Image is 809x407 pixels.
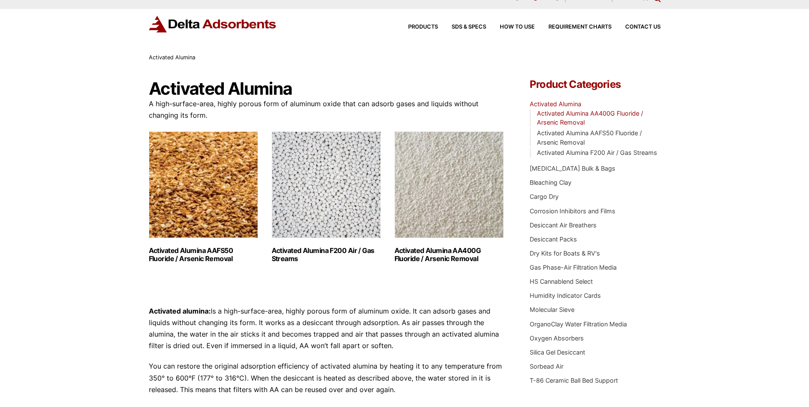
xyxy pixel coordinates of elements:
[530,320,627,328] a: OrganoClay Water Filtration Media
[530,278,593,285] a: HS Cannablend Select
[394,131,504,238] img: Activated Alumina AA400G Fluoride / Arsenic Removal
[530,179,571,186] a: Bleaching Clay
[530,250,600,257] a: Dry Kits for Boats & RV's
[149,131,258,238] img: Activated Alumina AAFS50 Fluoride / Arsenic Removal
[394,24,438,30] a: Products
[149,247,258,263] h2: Activated Alumina AAFS50 Fluoride / Arsenic Removal
[394,131,504,263] a: Visit product category Activated Alumina AA400G Fluoride / Arsenic Removal
[149,79,505,98] h1: Activated Alumina
[530,235,577,243] a: Desiccant Packs
[149,98,505,121] p: A high-surface-area, highly porous form of aluminum oxide that can adsorb gases and liquids witho...
[149,307,211,315] strong: Activated alumina:
[530,207,615,215] a: Corrosion Inhibitors and Films
[272,247,381,263] h2: Activated Alumina F200 Air / Gas Streams
[537,129,642,146] a: Activated Alumina AAFS50 Fluoride / Arsenic Removal
[530,264,617,271] a: Gas Phase-Air Filtration Media
[530,79,660,90] h4: Product Categories
[548,24,612,30] span: Requirement Charts
[625,24,661,30] span: Contact Us
[272,131,381,238] img: Activated Alumina F200 Air / Gas Streams
[530,100,581,108] a: Activated Alumina
[530,221,597,229] a: Desiccant Air Breathers
[535,24,612,30] a: Requirement Charts
[530,306,574,313] a: Molecular Sieve
[149,16,277,32] img: Delta Adsorbents
[149,131,258,263] a: Visit product category Activated Alumina AAFS50 Fluoride / Arsenic Removal
[530,165,615,172] a: [MEDICAL_DATA] Bulk & Bags
[272,131,381,263] a: Visit product category Activated Alumina F200 Air / Gas Streams
[530,334,584,342] a: Oxygen Absorbers
[612,24,661,30] a: Contact Us
[530,377,618,384] a: T-86 Ceramic Ball Bed Support
[530,349,585,356] a: Silica Gel Desiccant
[486,24,535,30] a: How to Use
[537,149,657,156] a: Activated Alumina F200 Air / Gas Streams
[500,24,535,30] span: How to Use
[452,24,486,30] span: SDS & SPECS
[149,305,505,352] p: Is a high-surface-area, highly porous form of aluminum oxide. It can adsorb gases and liquids wit...
[530,363,563,370] a: Sorbead Air
[149,360,505,395] p: You can restore the original adsorption efficiency of activated alumina by heating it to any temp...
[149,54,195,61] span: Activated Alumina
[408,24,438,30] span: Products
[537,110,643,126] a: Activated Alumina AA400G Fluoride / Arsenic Removal
[438,24,486,30] a: SDS & SPECS
[530,193,559,200] a: Cargo Dry
[530,292,601,299] a: Humidity Indicator Cards
[394,247,504,263] h2: Activated Alumina AA400G Fluoride / Arsenic Removal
